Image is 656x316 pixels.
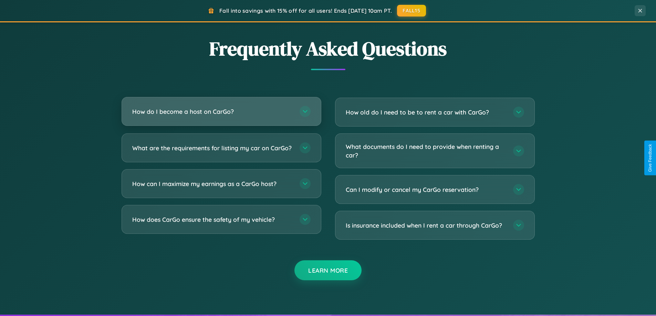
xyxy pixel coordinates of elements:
[648,144,653,172] div: Give Feedback
[346,108,506,117] h3: How old do I need to be to rent a car with CarGo?
[132,107,293,116] h3: How do I become a host on CarGo?
[132,179,293,188] h3: How can I maximize my earnings as a CarGo host?
[122,35,535,62] h2: Frequently Asked Questions
[346,221,506,230] h3: Is insurance included when I rent a car through CarGo?
[346,185,506,194] h3: Can I modify or cancel my CarGo reservation?
[132,144,293,152] h3: What are the requirements for listing my car on CarGo?
[132,215,293,224] h3: How does CarGo ensure the safety of my vehicle?
[219,7,392,14] span: Fall into savings with 15% off for all users! Ends [DATE] 10am PT.
[294,260,362,280] button: Learn More
[397,5,426,17] button: FALL15
[346,142,506,159] h3: What documents do I need to provide when renting a car?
